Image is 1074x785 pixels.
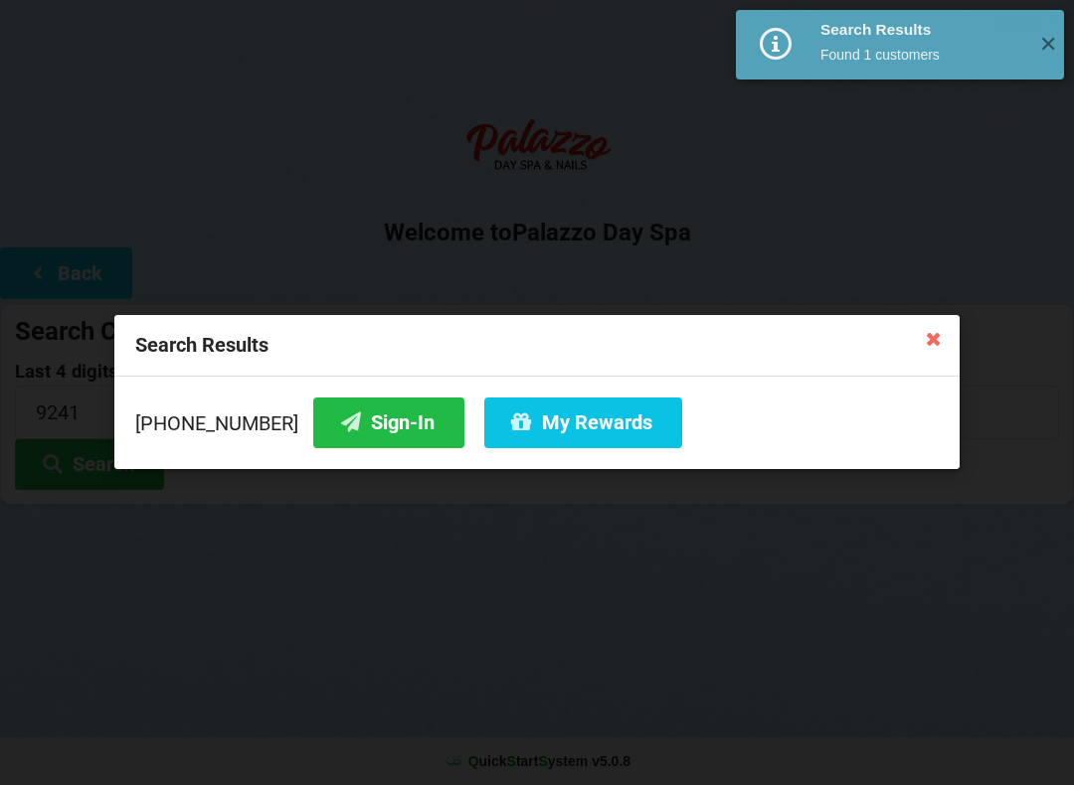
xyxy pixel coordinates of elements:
button: My Rewards [484,397,682,448]
div: Found 1 customers [820,45,1024,65]
div: Search Results [114,315,960,377]
div: [PHONE_NUMBER] [135,397,939,448]
div: Search Results [820,20,1024,40]
button: Sign-In [313,397,464,448]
